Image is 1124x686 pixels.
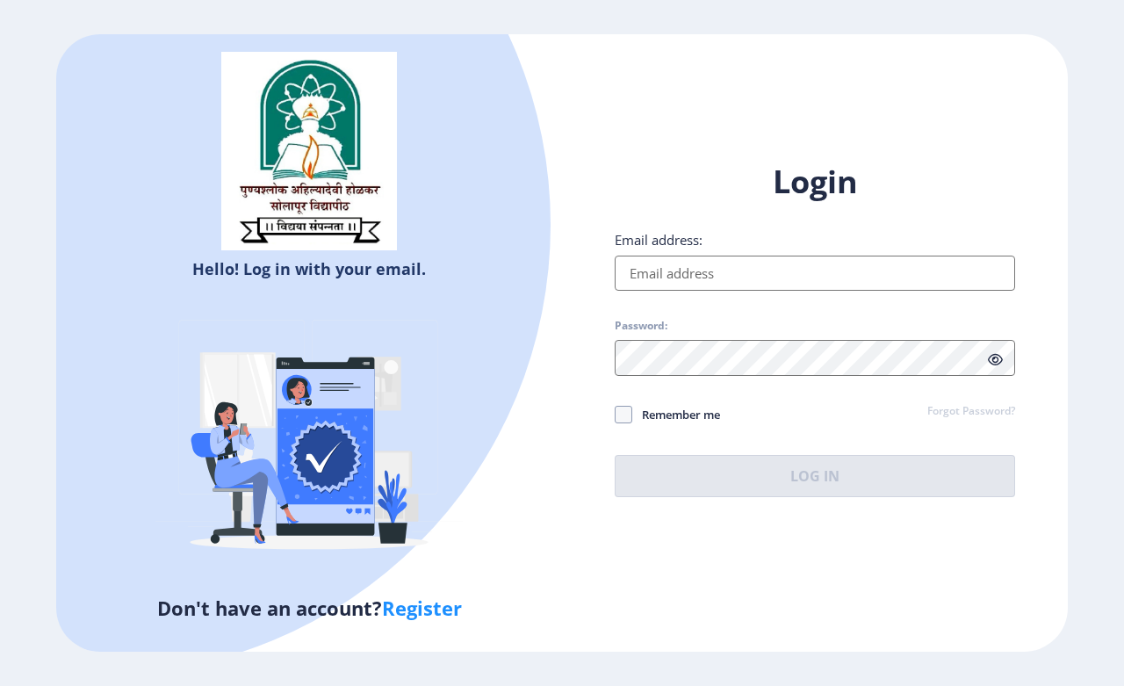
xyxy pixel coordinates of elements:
[615,231,702,249] label: Email address:
[69,594,549,622] h5: Don't have an account?
[615,161,1015,203] h1: Login
[927,404,1015,420] a: Forgot Password?
[221,52,397,250] img: sulogo.png
[615,256,1015,291] input: Email address
[615,319,667,333] label: Password:
[615,455,1015,497] button: Log In
[382,595,462,621] a: Register
[155,286,463,594] img: Verified-rafiki.svg
[632,404,720,425] span: Remember me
